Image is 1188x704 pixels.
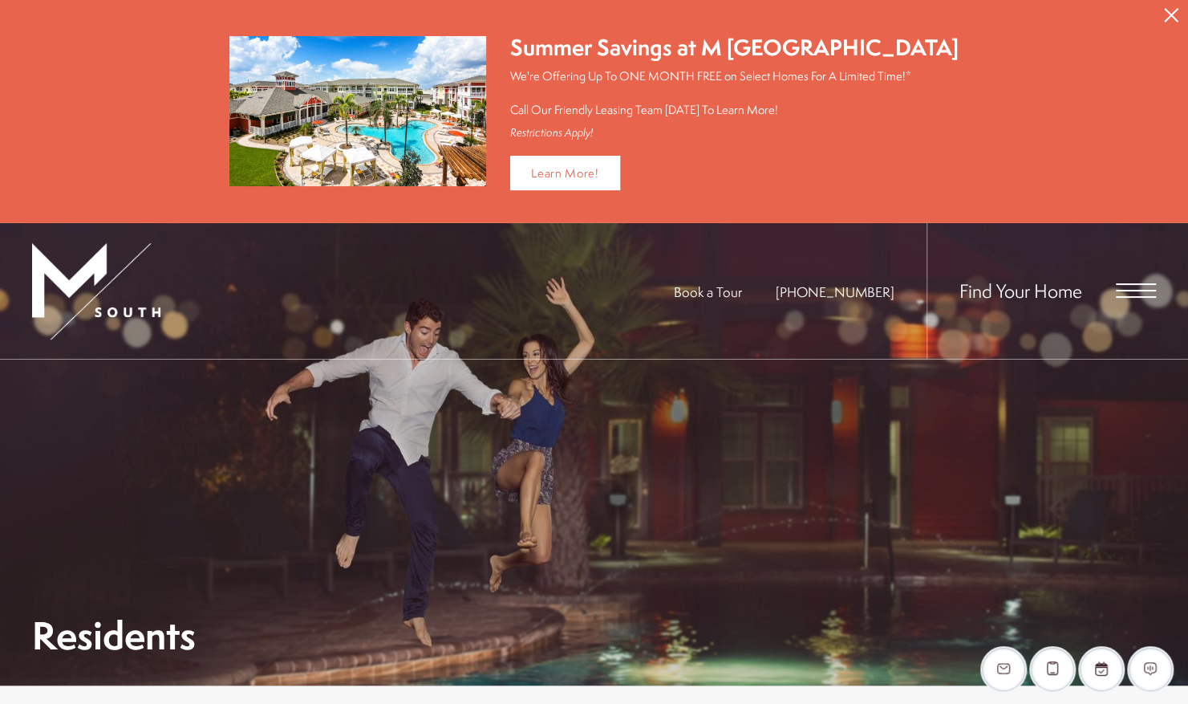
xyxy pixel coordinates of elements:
[510,32,959,63] div: Summer Savings at M [GEOGRAPHIC_DATA]
[674,283,742,301] a: Book a Tour
[776,283,894,301] span: [PHONE_NUMBER]
[32,617,196,653] h1: Residents
[510,156,620,190] a: Learn More!
[776,283,894,301] a: Call Us at 813-570-8014
[510,67,959,118] p: We're Offering Up To ONE MONTH FREE on Select Homes For A Limited Time!* Call Our Friendly Leasin...
[32,243,160,340] img: MSouth
[510,126,959,140] div: Restrictions Apply!
[229,36,486,186] img: Summer Savings at M South Apartments
[959,278,1082,303] a: Find Your Home
[1116,283,1156,298] button: Open Menu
